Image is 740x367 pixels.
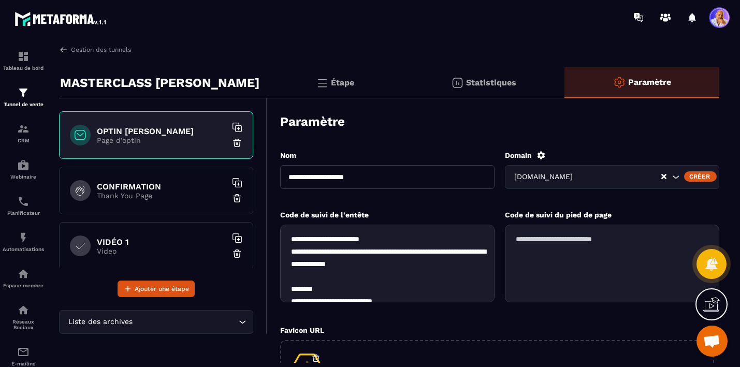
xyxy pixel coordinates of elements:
h3: Paramètre [280,114,345,129]
p: Espace membre [3,283,44,288]
a: Ouvrir le chat [697,326,728,357]
p: Automatisations [3,246,44,252]
label: Code de suivi de l'entête [280,211,369,219]
button: Clear Selected [661,173,666,181]
h6: VIDÉO 1 [97,237,226,247]
img: stats.20deebd0.svg [451,77,463,89]
label: Domain [505,151,532,159]
p: MASTERCLASS [PERSON_NAME] [60,72,259,93]
input: Search for option [135,316,236,328]
a: Gestion des tunnels [59,45,131,54]
a: automationsautomationsEspace membre [3,260,44,296]
div: Créer [684,171,717,182]
button: Ajouter une étape [118,281,195,297]
div: Search for option [505,165,719,189]
img: trash [232,138,242,148]
img: scheduler [17,195,30,208]
p: Video [97,247,226,255]
img: logo [14,9,108,28]
img: trash [232,193,242,203]
span: Ajouter une étape [135,284,189,294]
span: Liste des archives [66,316,135,328]
img: formation [17,86,30,99]
img: social-network [17,304,30,316]
img: automations [17,231,30,244]
h6: CONFIRMATION [97,182,226,192]
label: Favicon URL [280,326,324,334]
a: formationformationTableau de bord [3,42,44,79]
p: Statistiques [466,78,516,87]
p: Page d'optin [97,136,226,144]
p: E-mailing [3,361,44,366]
img: bars.0d591741.svg [316,77,328,89]
p: CRM [3,138,44,143]
img: automations [17,268,30,280]
label: Nom [280,151,296,159]
p: Étape [331,78,354,87]
p: Tableau de bord [3,65,44,71]
a: social-networksocial-networkRéseaux Sociaux [3,296,44,338]
img: email [17,346,30,358]
label: Code de suivi du pied de page [505,211,612,219]
span: [DOMAIN_NAME] [512,171,575,183]
p: Planificateur [3,210,44,216]
div: Search for option [59,310,253,334]
h6: OPTIN [PERSON_NAME] [97,126,226,136]
img: trash [232,248,242,259]
p: Webinaire [3,174,44,180]
p: Thank You Page [97,192,226,200]
p: Tunnel de vente [3,101,44,107]
img: setting-o.ffaa8168.svg [613,76,626,89]
p: Paramètre [628,77,671,87]
img: formation [17,50,30,63]
a: automationsautomationsWebinaire [3,151,44,187]
a: schedulerschedulerPlanificateur [3,187,44,224]
input: Search for option [575,171,660,183]
p: Réseaux Sociaux [3,319,44,330]
img: automations [17,159,30,171]
a: formationformationTunnel de vente [3,79,44,115]
a: formationformationCRM [3,115,44,151]
a: automationsautomationsAutomatisations [3,224,44,260]
img: arrow [59,45,68,54]
img: formation [17,123,30,135]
